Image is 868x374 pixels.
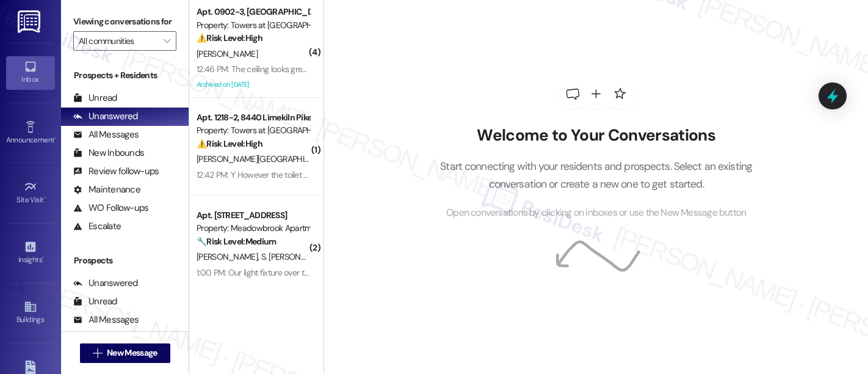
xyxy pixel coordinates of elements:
[18,10,43,33] img: ResiDesk Logo
[73,277,138,290] div: Unanswered
[44,194,46,202] span: •
[6,177,55,210] a: Site Visit •
[42,254,44,262] span: •
[197,5,309,18] div: Apt. 0902-3, [GEOGRAPHIC_DATA]
[197,138,262,149] strong: ⚠️ Risk Level: High
[197,222,309,235] div: Property: Meadowbrook Apartments
[197,209,309,222] div: Apt. [STREET_ADDRESS]
[197,124,309,137] div: Property: Towers at [GEOGRAPHIC_DATA]
[73,92,117,105] div: Unread
[197,111,309,124] div: Apt. 1218-2, 8440 Limekiln Pike
[73,313,139,326] div: All Messages
[422,126,771,145] h2: Welcome to Your Conversations
[261,251,330,262] span: S. [PERSON_NAME]
[61,69,189,82] div: Prospects + Residents
[197,48,258,59] span: [PERSON_NAME]
[197,64,748,75] div: 12:46 PM: The ceiling looks great but my concern is if the plumbing issue in the ceiling wasn't a...
[54,134,56,142] span: •
[80,343,170,363] button: New Message
[446,205,746,221] span: Open conversations by clicking on inboxes or use the New Message button
[6,237,55,269] a: Insights •
[164,36,170,46] i: 
[422,158,771,193] p: Start connecting with your residents and prospects. Select an existing conversation or create a n...
[197,267,418,278] div: 1:00 PM: Our light fixture over the stove has not been fixed yet!
[6,56,55,89] a: Inbox
[73,110,138,123] div: Unanswered
[197,153,335,164] span: [PERSON_NAME][GEOGRAPHIC_DATA]
[73,147,144,159] div: New Inbounds
[197,251,261,262] span: [PERSON_NAME]
[61,254,189,267] div: Prospects
[73,165,159,178] div: Review follow-ups
[73,202,148,215] div: WO Follow-ups
[197,236,276,247] strong: 🔧 Risk Level: Medium
[73,220,121,233] div: Escalate
[79,31,157,51] input: All communities
[195,77,311,92] div: Archived on [DATE]
[73,295,117,308] div: Unread
[73,12,176,31] label: Viewing conversations for
[73,183,140,196] div: Maintenance
[93,348,102,358] i: 
[197,169,348,180] div: 12:42 PM: Y However the toilet is still broken
[197,32,262,43] strong: ⚠️ Risk Level: High
[197,19,309,32] div: Property: Towers at [GEOGRAPHIC_DATA]
[107,346,157,359] span: New Message
[6,296,55,329] a: Buildings
[73,128,139,141] div: All Messages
